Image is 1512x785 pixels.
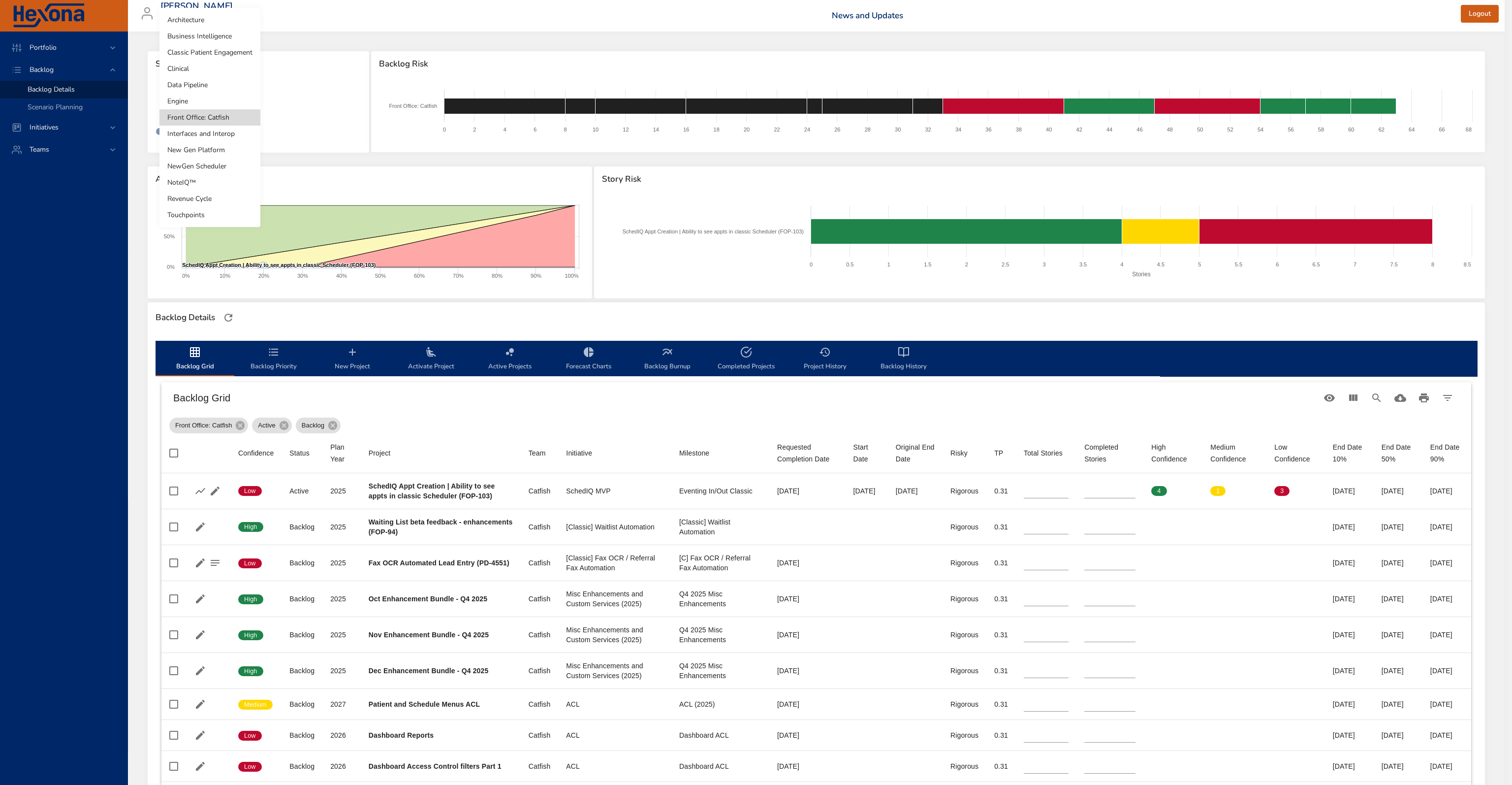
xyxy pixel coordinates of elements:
li: New Gen Platform [159,142,260,158]
li: Architecture [159,12,260,28]
li: NewGen Scheduler [159,158,260,174]
li: Revenue Cycle [159,191,260,207]
li: Business Intelligence [159,28,260,44]
li: Data Pipeline [159,77,260,93]
li: Engine [159,93,260,109]
li: NoteIQ™ [159,174,260,191]
li: Touchpoints [159,207,260,223]
li: Interfaces and Interop [159,126,260,142]
li: Clinical [159,61,260,77]
li: Classic Patient Engagement [159,44,260,61]
li: Front Office: Catfish [159,109,260,126]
